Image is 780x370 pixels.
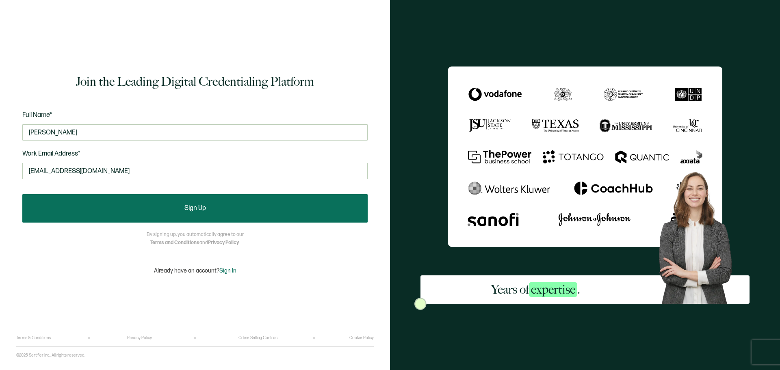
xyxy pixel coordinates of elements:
p: Already have an account? [154,267,236,274]
span: Full Name* [22,111,52,119]
a: Privacy Policy [127,335,152,340]
h1: Join the Leading Digital Credentialing Platform [76,74,314,90]
h2: Years of . [491,281,580,298]
a: Terms & Conditions [16,335,51,340]
a: Terms and Conditions [150,240,199,246]
p: ©2025 Sertifier Inc.. All rights reserved. [16,353,85,358]
button: Sign Up [22,194,368,223]
span: Sign Up [184,205,206,212]
img: Sertifier Signup - Years of <span class="strong-h">expertise</span>. [448,66,722,247]
img: Sertifier Signup - Years of <span class="strong-h">expertise</span>. Hero [651,165,750,304]
img: Sertifier Signup [414,298,427,310]
a: Privacy Policy [208,240,239,246]
p: By signing up, you automatically agree to our and . [147,231,244,247]
input: Enter your work email address [22,163,368,179]
a: Cookie Policy [349,335,374,340]
span: Sign In [219,267,236,274]
span: expertise [529,282,577,297]
span: Work Email Address* [22,150,80,158]
input: Jane Doe [22,124,368,141]
a: Online Selling Contract [238,335,279,340]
